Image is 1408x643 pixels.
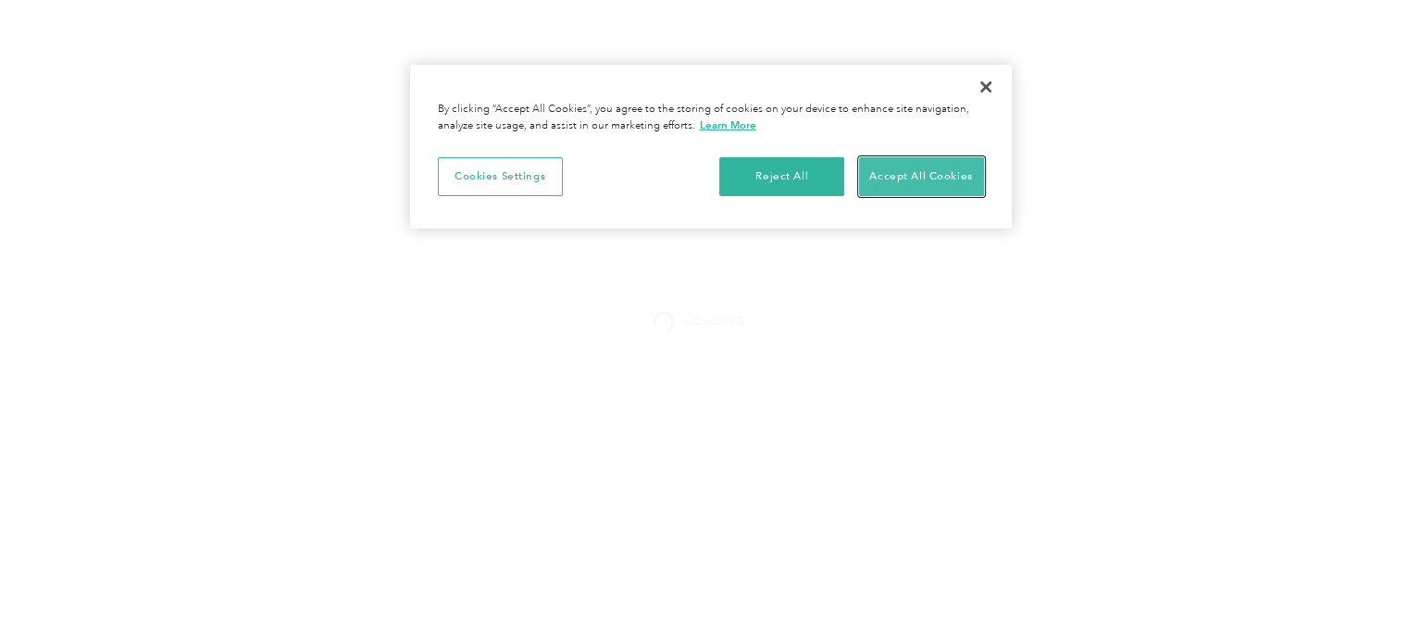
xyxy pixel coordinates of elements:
[719,157,844,196] button: Reject All
[859,157,984,196] button: Accept All Cookies
[686,313,758,331] div: Loading...
[966,67,1006,107] button: Close
[410,65,1012,229] div: Cookie banner
[410,65,1012,229] div: Privacy
[438,157,563,196] button: Cookies Settings
[438,102,984,134] div: By clicking “Accept All Cookies”, you agree to the storing of cookies on your device to enhance s...
[700,118,756,131] a: More information about your privacy, opens in a new tab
